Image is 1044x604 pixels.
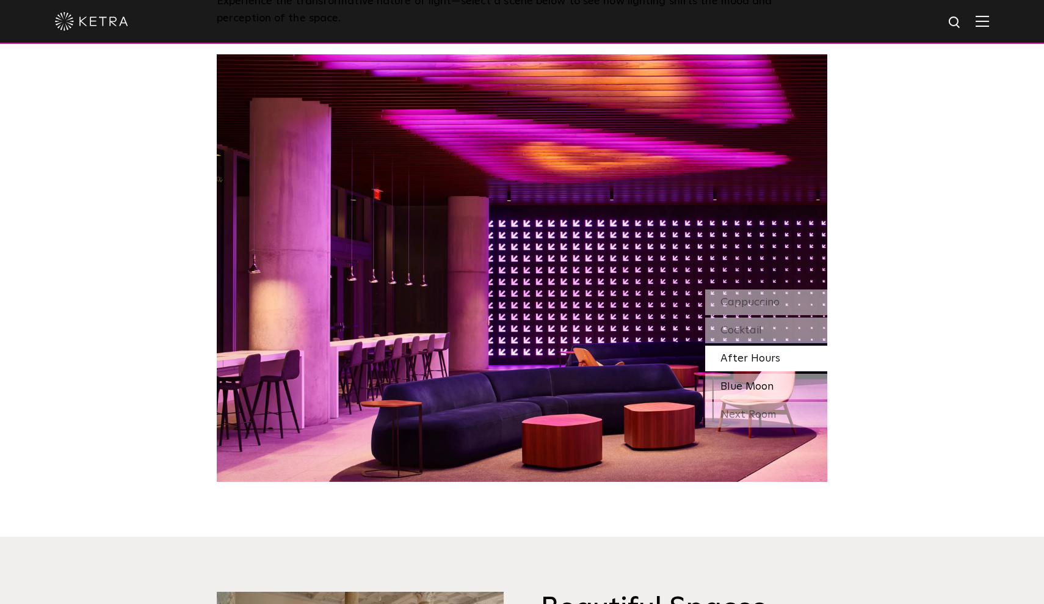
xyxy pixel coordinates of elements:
img: SS_SXSW_Desktop_Pink [217,54,827,482]
img: Hamburger%20Nav.svg [976,15,989,27]
span: Cocktail [720,325,762,336]
div: Next Room [705,402,827,428]
img: search icon [948,15,963,31]
img: ketra-logo-2019-white [55,12,128,31]
span: After Hours [720,353,780,364]
span: Blue Moon [720,381,774,392]
span: Cappuccino [720,297,780,308]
